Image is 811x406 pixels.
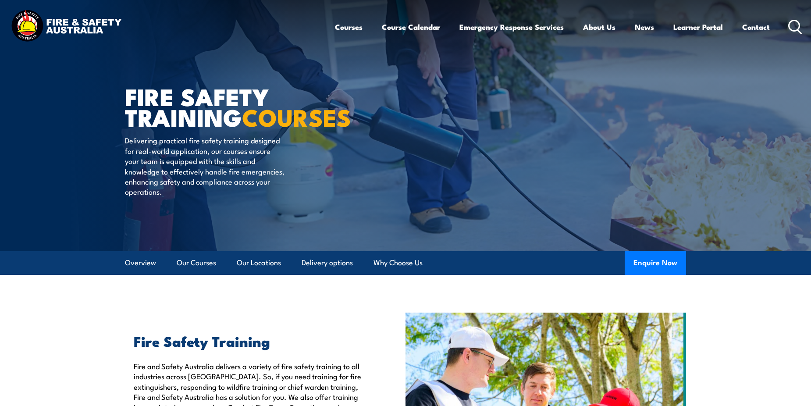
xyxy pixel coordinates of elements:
a: Delivery options [302,251,353,274]
button: Enquire Now [625,251,686,275]
a: Our Courses [177,251,216,274]
a: Emergency Response Services [459,15,564,39]
strong: COURSES [242,98,351,135]
a: Why Choose Us [373,251,423,274]
p: Delivering practical fire safety training designed for real-world application, our courses ensure... [125,135,285,196]
a: Overview [125,251,156,274]
a: About Us [583,15,615,39]
a: Our Locations [237,251,281,274]
a: Courses [335,15,363,39]
a: Contact [742,15,770,39]
a: Course Calendar [382,15,440,39]
a: Learner Portal [673,15,723,39]
a: News [635,15,654,39]
h2: Fire Safety Training [134,335,365,347]
h1: FIRE SAFETY TRAINING [125,86,341,127]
